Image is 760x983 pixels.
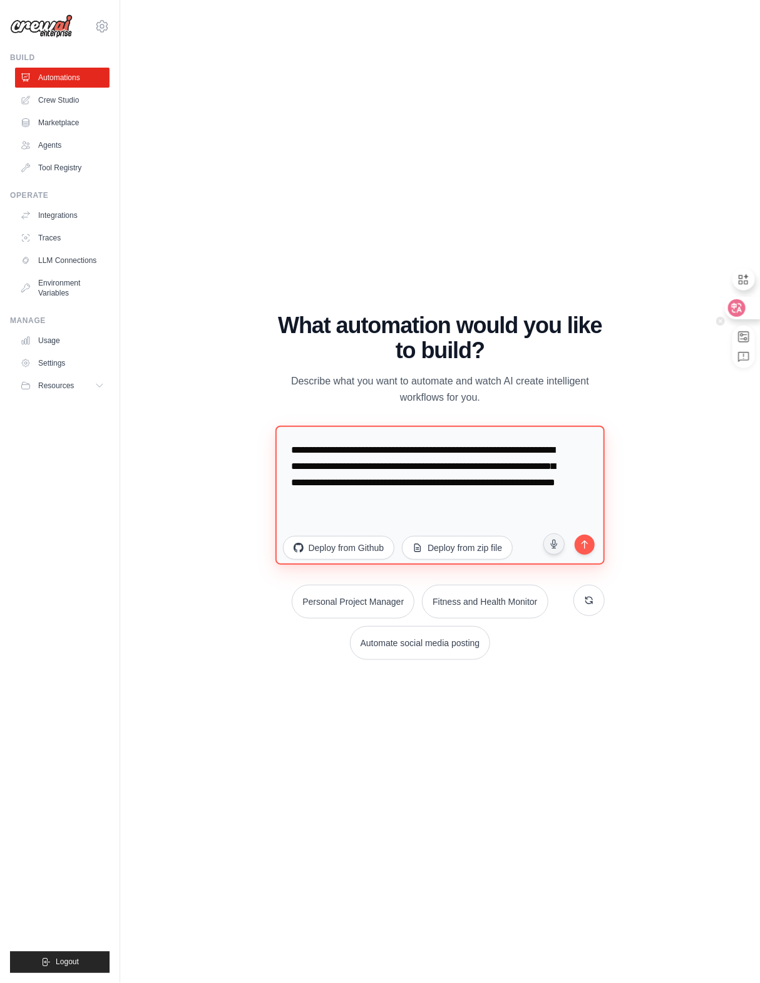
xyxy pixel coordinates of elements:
[10,53,110,63] div: Build
[15,376,110,396] button: Resources
[275,373,605,406] p: Describe what you want to automate and watch AI create intelligent workflows for you.
[15,205,110,225] a: Integrations
[15,331,110,351] a: Usage
[422,585,548,619] button: Fitness and Health Monitor
[15,113,110,133] a: Marketplace
[10,316,110,326] div: Manage
[10,14,73,38] img: Logo
[38,381,74,391] span: Resources
[15,273,110,303] a: Environment Variables
[15,353,110,373] a: Settings
[697,923,760,983] iframe: Chat Widget
[15,228,110,248] a: Traces
[350,626,491,660] button: Automate social media posting
[15,158,110,178] a: Tool Registry
[15,135,110,155] a: Agents
[56,957,79,967] span: Logout
[275,313,605,363] h1: What automation would you like to build?
[292,585,414,619] button: Personal Project Manager
[10,952,110,973] button: Logout
[15,250,110,270] a: LLM Connections
[15,90,110,110] a: Crew Studio
[10,190,110,200] div: Operate
[697,923,760,983] div: 채팅 위젯
[15,68,110,88] a: Automations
